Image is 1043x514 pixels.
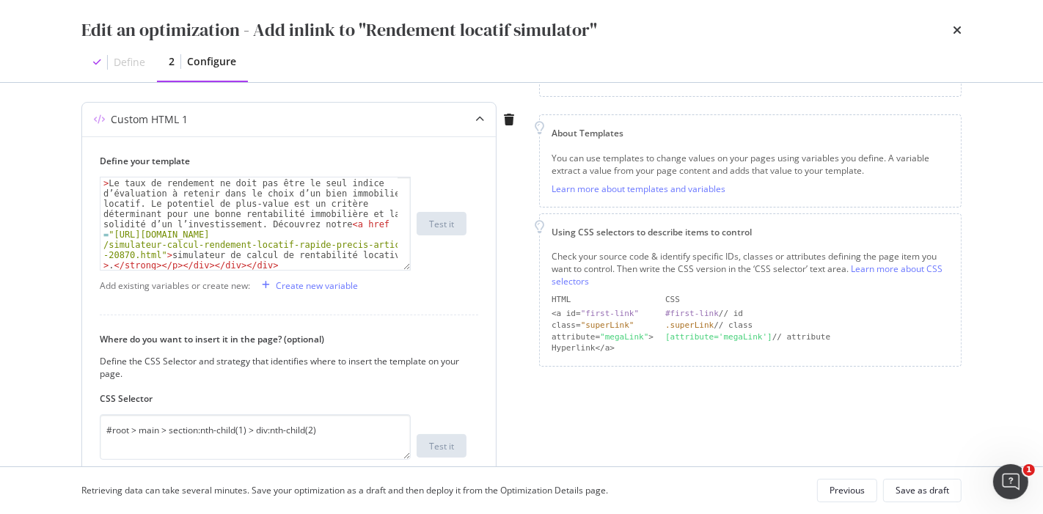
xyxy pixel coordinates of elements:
div: CSS [665,294,949,306]
div: HTML [552,294,654,306]
div: Add existing variables or create new: [100,279,250,292]
button: Previous [817,479,877,502]
div: Previous [830,484,865,496]
button: Save as draft [883,479,962,502]
div: "superLink" [581,320,634,330]
div: .superLink [665,320,714,330]
div: [attribute='megaLink'] [665,332,772,342]
div: Define [114,55,145,70]
label: Where do you want to insert it in the page? (optional) [100,333,466,345]
div: Test it [429,440,454,452]
div: You can use templates to change values on your pages using variables you define. A variable extra... [552,152,949,177]
div: times [953,18,962,43]
div: "megaLink" [600,332,648,342]
div: class= [552,320,654,331]
div: Define the CSS Selector and strategy that identifies where to insert the template on your page. [100,355,466,380]
button: Create new variable [256,273,358,297]
div: Test it [429,218,454,230]
div: <a id= [552,308,654,320]
span: 1 [1023,464,1035,476]
a: Learn more about templates and variables [552,183,725,195]
div: Edit an optimization - Add inlink to "Rendement locatif simulator" [81,18,597,43]
a: Learn more about CSS selectors [100,466,231,478]
div: "first-link" [581,309,639,318]
div: Hyperlink</a> [552,342,654,354]
div: Using CSS selectors to describe items to control [552,226,949,238]
iframe: Intercom live chat [993,464,1028,499]
div: Custom HTML 1 [111,112,188,127]
button: Test it [417,434,466,458]
div: About Templates [552,127,949,139]
div: // class [665,320,949,331]
div: Save as draft [896,484,949,496]
div: attribute= > [552,331,654,343]
label: Define your template [100,155,466,167]
div: Configure [187,54,236,69]
div: Check your source code & identify specific IDs, classes or attributes defining the page item you ... [552,250,949,287]
div: // id [665,308,949,320]
label: CSS Selector [100,392,466,405]
textarea: #root > main > section:nth-child(1) > div:nth-child(2) [100,414,411,460]
div: Create new variable [276,279,358,292]
a: Learn more about CSS selectors [552,262,943,287]
button: Test it [417,212,466,235]
div: #first-link [665,309,719,318]
div: // attribute [665,331,949,343]
div: Retrieving data can take several minutes. Save your optimization as a draft and then deploy it fr... [81,484,608,496]
div: 2 [169,54,175,69]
